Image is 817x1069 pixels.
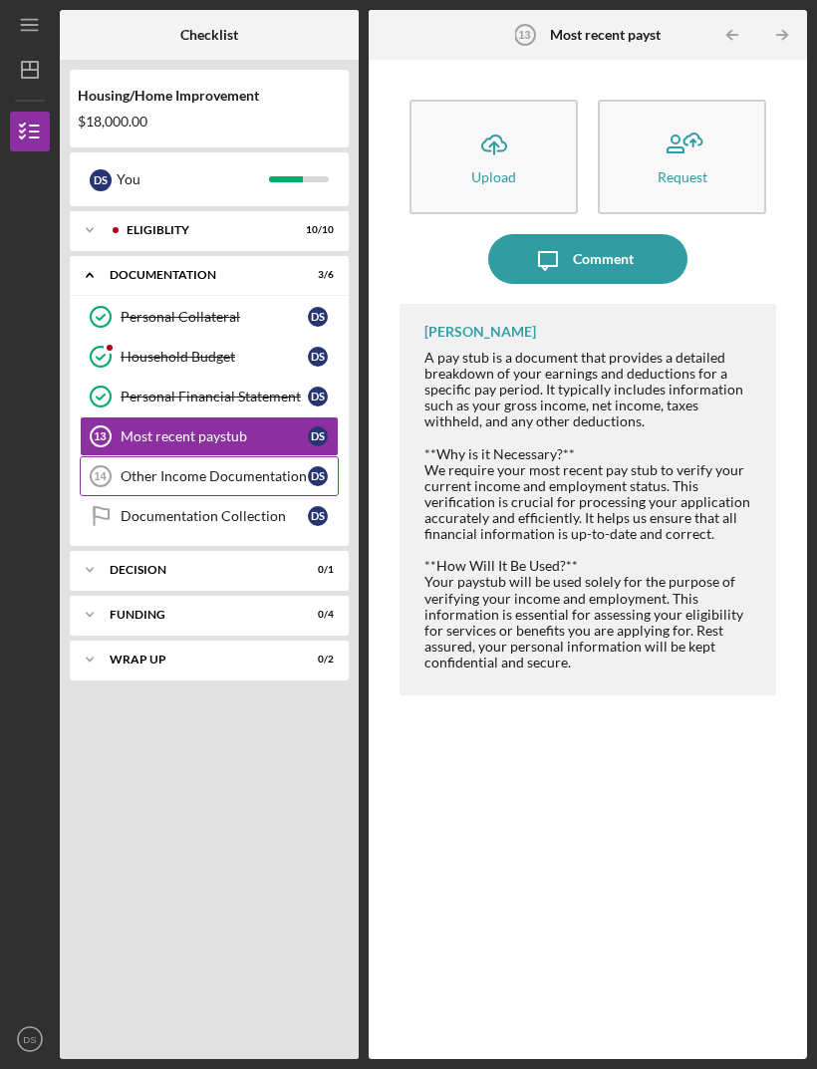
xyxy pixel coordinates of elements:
div: D S [308,307,328,327]
div: Eligiblity [127,224,284,236]
div: Documentation [110,269,284,281]
div: 0 / 2 [298,654,334,666]
div: Personal Financial Statement [121,389,308,404]
div: Household Budget [121,349,308,365]
button: Upload [409,100,578,214]
div: D S [308,426,328,446]
div: **Why is it Necessary?** We require your most recent pay stub to verify your current income and e... [424,446,756,543]
div: Documentation Collection [121,508,308,524]
a: 14Other Income DocumentationDS [80,456,339,496]
b: Checklist [180,27,238,43]
a: 13Most recent paystubDS [80,416,339,456]
div: Other Income Documentation [121,468,308,484]
div: Most recent paystub [121,428,308,444]
div: 10 / 10 [298,224,334,236]
div: Comment [573,234,634,284]
div: A pay stub is a document that provides a detailed breakdown of your earnings and deductions for a... [424,350,756,429]
button: Request [598,100,766,214]
text: DS [23,1034,36,1045]
div: D S [308,387,328,406]
tspan: 13 [518,29,530,41]
div: 0 / 4 [298,609,334,621]
div: Personal Collateral [121,309,308,325]
div: You [117,162,269,196]
div: D S [90,169,112,191]
a: Documentation CollectionDS [80,496,339,536]
div: Request [658,169,707,184]
div: 0 / 1 [298,564,334,576]
div: D S [308,466,328,486]
div: Housing/Home Improvement [78,88,341,104]
b: Most recent paystub [550,27,677,43]
div: Decision [110,564,284,576]
a: Personal Financial StatementDS [80,377,339,416]
button: DS [10,1019,50,1059]
button: Comment [488,234,687,284]
tspan: 13 [94,430,106,442]
div: Wrap up [110,654,284,666]
div: Upload [471,169,516,184]
div: $18,000.00 [78,114,341,130]
div: **How Will It Be Used?** Your paystub will be used solely for the purpose of verifying your incom... [424,558,756,670]
a: Personal CollateralDS [80,297,339,337]
div: Funding [110,609,284,621]
div: D S [308,347,328,367]
tspan: 14 [94,470,107,482]
a: Household BudgetDS [80,337,339,377]
div: D S [308,506,328,526]
div: 3 / 6 [298,269,334,281]
div: [PERSON_NAME] [424,324,536,340]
